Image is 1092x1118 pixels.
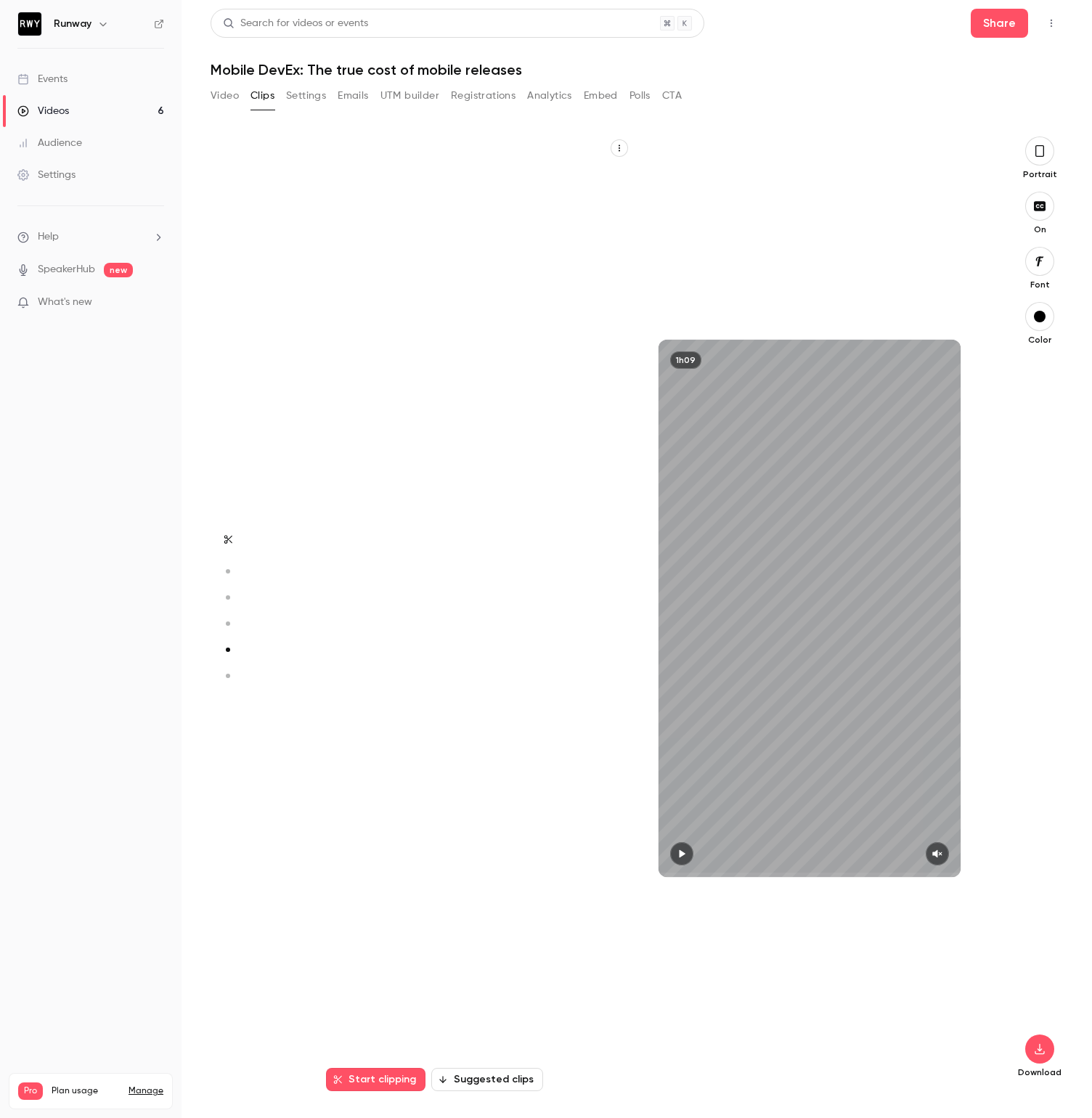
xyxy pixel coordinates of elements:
p: Download [1016,1066,1063,1078]
button: Settings [286,84,326,107]
button: Emails [338,84,368,107]
span: Help [38,229,59,245]
h6: Runway [54,17,91,31]
button: Polls [629,84,651,107]
button: UTM builder [380,84,439,107]
span: Plan usage [52,1085,120,1097]
h1: Mobile DevEx: The true cost of mobile releases [211,61,1063,78]
li: help-dropdown-opener [17,229,164,245]
button: Start clipping [326,1068,425,1091]
div: Videos [17,104,69,118]
div: Events [17,72,68,86]
button: Suggested clips [431,1068,543,1091]
button: Clips [250,84,274,107]
button: Embed [584,84,618,107]
button: Video [211,84,239,107]
span: Pro [18,1082,43,1100]
button: Registrations [451,84,516,107]
p: Font [1016,279,1063,290]
span: new [104,263,133,277]
div: 1h09 [670,351,701,369]
a: SpeakerHub [38,262,95,277]
p: Portrait [1016,168,1063,180]
a: Manage [129,1085,163,1097]
span: What's new [38,295,92,310]
div: Audience [17,136,82,150]
button: Analytics [527,84,572,107]
button: Top Bar Actions [1040,12,1063,35]
div: Search for videos or events [223,16,368,31]
div: Settings [17,168,76,182]
p: On [1016,224,1063,235]
button: CTA [662,84,682,107]
img: Runway [18,12,41,36]
p: Color [1016,334,1063,346]
button: Share [971,9,1028,38]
